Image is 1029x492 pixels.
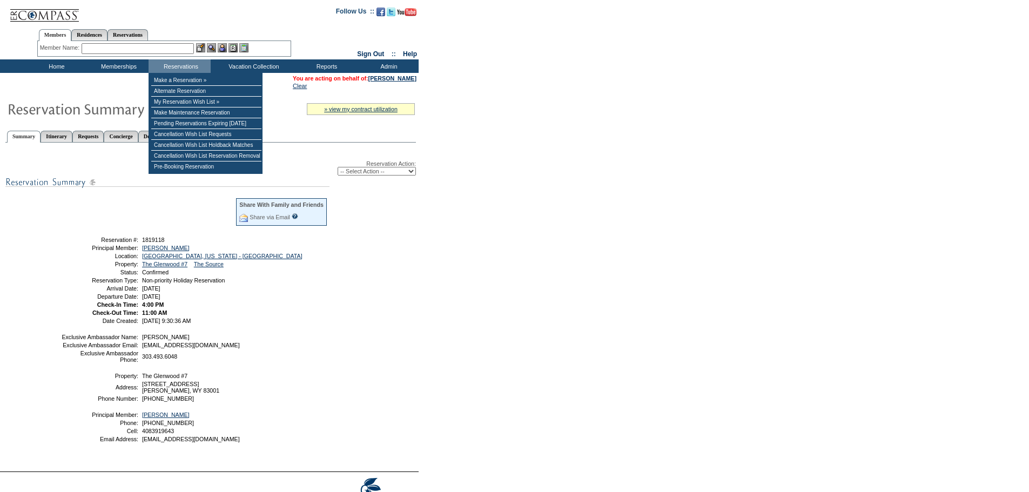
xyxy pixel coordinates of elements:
strong: Check-Out Time: [92,309,138,316]
span: The Glenwood #7 [142,373,187,379]
td: Principal Member: [61,412,138,418]
a: Detail [138,131,163,142]
td: Location: [61,253,138,259]
span: [PHONE_NUMBER] [142,395,194,402]
a: Follow us on Twitter [387,11,395,17]
span: 303.493.6048 [142,353,177,360]
img: b_edit.gif [196,43,205,52]
td: Admin [357,59,419,73]
a: [PERSON_NAME] [142,412,190,418]
a: Clear [293,83,307,89]
input: What is this? [292,213,298,219]
div: Reservation Action: [5,160,416,176]
span: :: [392,50,396,58]
a: Reservations [107,29,148,41]
img: Follow us on Twitter [387,8,395,16]
a: » view my contract utilization [324,106,398,112]
a: [GEOGRAPHIC_DATA], [US_STATE] - [GEOGRAPHIC_DATA] [142,253,302,259]
a: Concierge [104,131,138,142]
span: [DATE] 9:30:36 AM [142,318,191,324]
span: [DATE] [142,293,160,300]
a: Help [403,50,417,58]
a: Summary [7,131,41,143]
td: Make a Reservation » [151,75,261,86]
span: 1819118 [142,237,165,243]
td: Pending Reservations Expiring [DATE] [151,118,261,129]
td: Make Maintenance Reservation [151,107,261,118]
span: [EMAIL_ADDRESS][DOMAIN_NAME] [142,436,240,442]
td: Reservation #: [61,237,138,243]
td: Memberships [86,59,149,73]
img: View [207,43,216,52]
a: The Glenwood #7 [142,261,187,267]
td: Property: [61,261,138,267]
img: subTtlResSummary.gif [5,176,329,189]
td: Alternate Reservation [151,86,261,97]
td: Exclusive Ambassador Phone: [61,350,138,363]
td: Reservations [149,59,211,73]
a: Share via Email [250,214,290,220]
span: You are acting on behalf of: [293,75,416,82]
a: Members [39,29,72,41]
td: Phone Number: [61,395,138,402]
td: Cell: [61,428,138,434]
a: Become our fan on Facebook [376,11,385,17]
img: Reservaton Summary [7,98,223,119]
td: Arrival Date: [61,285,138,292]
td: Departure Date: [61,293,138,300]
td: Principal Member: [61,245,138,251]
div: Member Name: [40,43,82,52]
span: 11:00 AM [142,309,167,316]
td: Pre-Booking Reservation [151,161,261,172]
span: [EMAIL_ADDRESS][DOMAIN_NAME] [142,342,240,348]
td: Email Address: [61,436,138,442]
td: Date Created: [61,318,138,324]
img: Become our fan on Facebook [376,8,385,16]
a: Sign Out [357,50,384,58]
td: Exclusive Ambassador Email: [61,342,138,348]
td: Status: [61,269,138,275]
a: Requests [72,131,104,142]
a: Subscribe to our YouTube Channel [397,11,416,17]
span: 4:00 PM [142,301,164,308]
strong: Check-In Time: [97,301,138,308]
td: Cancellation Wish List Reservation Removal [151,151,261,161]
img: Impersonate [218,43,227,52]
td: Reservation Type: [61,277,138,284]
a: [PERSON_NAME] [142,245,190,251]
span: [STREET_ADDRESS] [PERSON_NAME], WY 83001 [142,381,219,394]
span: [PHONE_NUMBER] [142,420,194,426]
span: 4083919643 [142,428,174,434]
img: Reservations [228,43,238,52]
td: Property: [61,373,138,379]
td: Exclusive Ambassador Name: [61,334,138,340]
img: b_calculator.gif [239,43,248,52]
td: Follow Us :: [336,6,374,19]
a: Itinerary [41,131,72,142]
td: Home [24,59,86,73]
span: [PERSON_NAME] [142,334,190,340]
td: Reports [294,59,357,73]
div: Share With Family and Friends [239,201,324,208]
img: Subscribe to our YouTube Channel [397,8,416,16]
td: Vacation Collection [211,59,294,73]
td: Phone: [61,420,138,426]
td: Cancellation Wish List Requests [151,129,261,140]
span: Confirmed [142,269,169,275]
a: Residences [71,29,107,41]
a: [PERSON_NAME] [368,75,416,82]
a: The Source [194,261,224,267]
span: Non-priority Holiday Reservation [142,277,225,284]
span: [DATE] [142,285,160,292]
td: My Reservation Wish List » [151,97,261,107]
td: Address: [61,381,138,394]
td: Cancellation Wish List Holdback Matches [151,140,261,151]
